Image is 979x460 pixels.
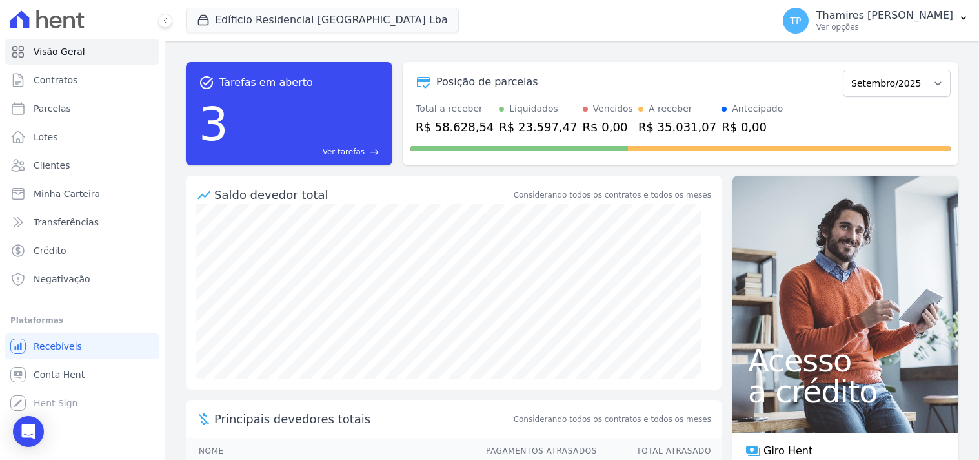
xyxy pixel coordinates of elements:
[5,209,159,235] a: Transferências
[34,216,99,229] span: Transferências
[816,9,953,22] p: Thamires [PERSON_NAME]
[638,118,716,136] div: R$ 35.031,07
[34,187,100,200] span: Minha Carteira
[436,74,538,90] div: Posição de parcelas
[5,67,159,93] a: Contratos
[5,124,159,150] a: Lotes
[5,96,159,121] a: Parcelas
[593,102,633,116] div: Vencidos
[5,333,159,359] a: Recebíveis
[722,118,783,136] div: R$ 0,00
[34,273,90,286] span: Negativação
[514,189,711,201] div: Considerando todos os contratos e todos os meses
[219,75,313,90] span: Tarefas em aberto
[214,410,511,428] span: Principais devedores totais
[5,238,159,264] a: Crédito
[34,102,71,115] span: Parcelas
[34,45,85,58] span: Visão Geral
[748,345,943,376] span: Acesso
[499,118,577,136] div: R$ 23.597,47
[5,152,159,178] a: Clientes
[34,159,70,172] span: Clientes
[323,146,365,158] span: Ver tarefas
[772,3,979,39] button: TP Thamires [PERSON_NAME] Ver opções
[199,75,214,90] span: task_alt
[732,102,783,116] div: Antecipado
[514,413,711,425] span: Considerando todos os contratos e todos os meses
[214,186,511,204] div: Saldo devedor total
[5,362,159,388] a: Conta Hent
[13,416,44,447] div: Open Intercom Messenger
[649,102,692,116] div: A receber
[234,146,379,158] a: Ver tarefas east
[34,131,58,143] span: Lotes
[370,147,379,157] span: east
[34,340,82,353] span: Recebíveis
[34,74,77,87] span: Contratos
[790,16,801,25] span: TP
[416,102,494,116] div: Total a receber
[186,8,459,32] button: Edíficio Residencial [GEOGRAPHIC_DATA] Lba
[763,443,812,459] span: Giro Hent
[748,376,943,407] span: a crédito
[5,266,159,292] a: Negativação
[5,39,159,65] a: Visão Geral
[509,102,558,116] div: Liquidados
[34,244,66,257] span: Crédito
[416,118,494,136] div: R$ 58.628,54
[10,313,154,328] div: Plataformas
[5,181,159,207] a: Minha Carteira
[816,22,953,32] p: Ver opções
[583,118,633,136] div: R$ 0,00
[34,368,85,381] span: Conta Hent
[199,90,228,158] div: 3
